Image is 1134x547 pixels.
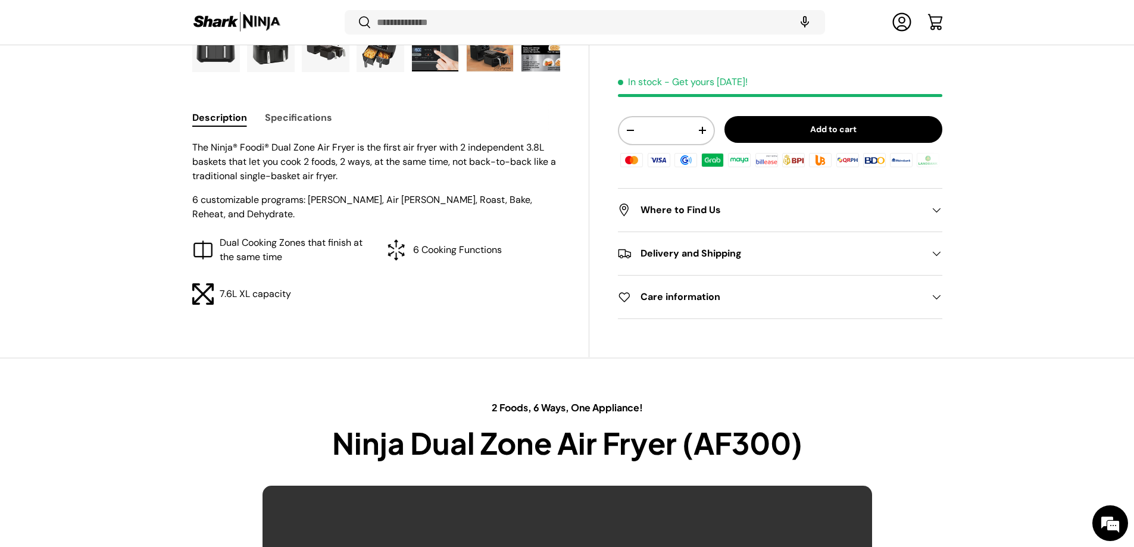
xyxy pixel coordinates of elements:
[265,104,332,131] button: Specifications
[807,151,833,168] img: ubp
[618,246,923,261] h2: Delivery and Shipping
[780,151,807,168] img: bpi
[664,76,748,88] p: - Get yours [DATE]!
[754,151,780,168] img: billease
[220,236,367,264] p: Dual Cooking Zones that finish at the same time
[618,290,923,304] h2: Care information
[248,24,294,71] img: Ninja Dual Zone Air Fryer (AF300)
[618,189,942,232] summary: Where to Find Us
[915,151,941,168] img: landbank
[195,6,224,35] div: Minimize live chat window
[192,193,561,221] p: 6 customizable programs: [PERSON_NAME], Air [PERSON_NAME], Roast, Bake, Reheat, and Dehydrate.
[192,104,247,131] button: Description
[467,24,513,71] img: Ninja Dual Zone Air Fryer (AF300)
[618,203,923,217] h2: Where to Find Us
[726,151,752,168] img: maya
[618,76,662,88] span: In stock
[192,140,561,183] p: The Ninja® Foodi® Dual Zone Air Fryer is the first air fryer with 2 independent 3.8L baskets that...
[174,367,216,383] em: Submit
[413,243,502,257] p: 6 Cooking Functions
[192,11,282,34] img: Shark Ninja Philippines
[263,401,872,415] p: 2 Foods, 6 Ways, One Appliance!
[263,424,872,461] h2: Ninja Dual Zone Air Fryer (AF300)
[673,151,699,168] img: gcash
[302,24,349,71] img: Ninja Dual Zone Air Fryer (AF300)
[6,325,227,367] textarea: Type your message and click 'Submit'
[220,287,291,301] p: 7.6L XL capacity
[412,24,458,71] img: Ninja Dual Zone Air Fryer (AF300)
[861,151,888,168] img: bdo
[357,24,404,71] img: Ninja Dual Zone Air Fryer (AF300)
[25,150,208,270] span: We are offline. Please leave us a message.
[834,151,860,168] img: qrph
[62,67,200,82] div: Leave a message
[618,232,942,275] summary: Delivery and Shipping
[888,151,914,168] img: metrobank
[618,151,645,168] img: master
[724,116,942,143] button: Add to cart
[645,151,671,168] img: visa
[521,24,568,71] img: Ninja Dual Zone Air Fryer (AF300)
[193,24,239,71] img: Ninja Dual Zone Air Fryer (AF300)
[786,10,824,36] speech-search-button: Search by voice
[699,151,726,168] img: grabpay
[618,276,942,318] summary: Care information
